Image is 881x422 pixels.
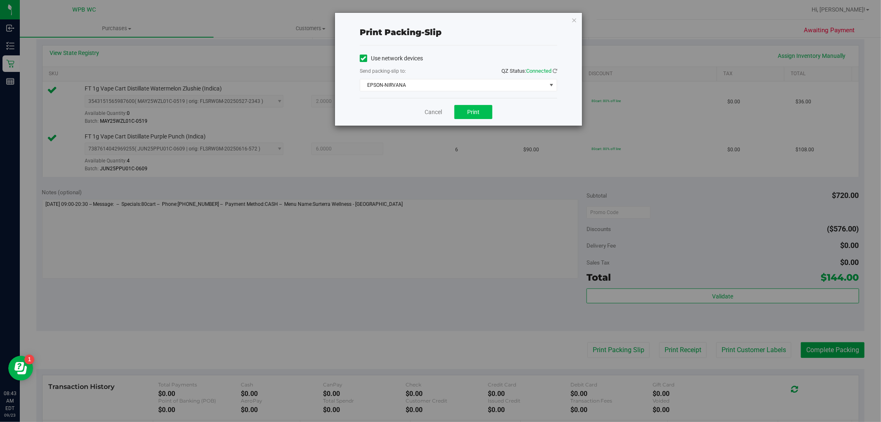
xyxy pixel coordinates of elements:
label: Use network devices [360,54,423,63]
span: Print packing-slip [360,27,442,37]
iframe: Resource center [8,356,33,381]
span: EPSON-NIRVANA [360,79,546,91]
a: Cancel [425,108,442,117]
span: Connected [526,68,551,74]
label: Send packing-slip to: [360,67,406,75]
button: Print [454,105,492,119]
span: select [546,79,557,91]
iframe: Resource center unread badge [24,355,34,365]
span: QZ Status: [501,68,557,74]
span: Print [467,109,480,115]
